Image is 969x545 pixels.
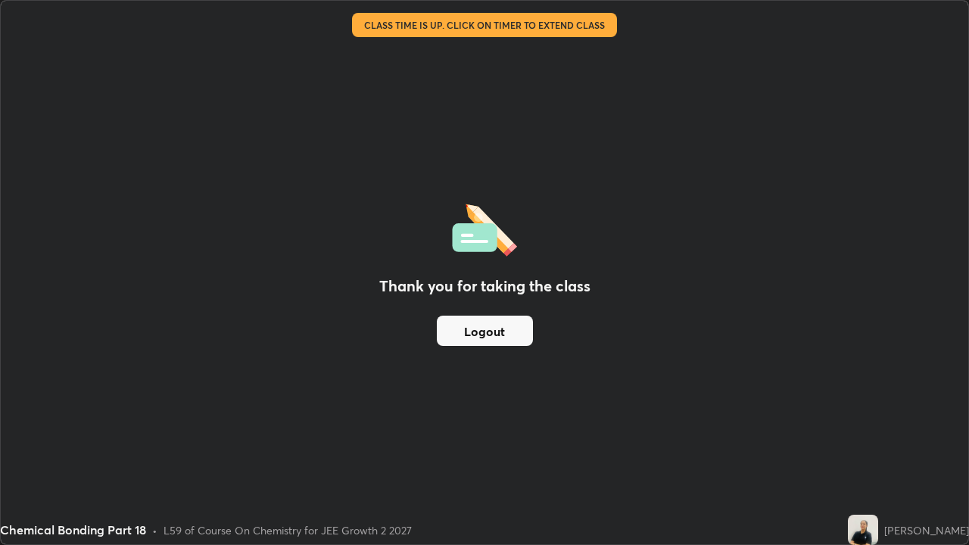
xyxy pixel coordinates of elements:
div: [PERSON_NAME] [884,522,969,538]
button: Logout [437,316,533,346]
img: 332d395ef1f14294aa6d42b3991fd35f.jpg [848,515,878,545]
img: offlineFeedback.1438e8b3.svg [452,199,517,257]
div: • [152,522,157,538]
h2: Thank you for taking the class [379,275,590,297]
div: L59 of Course On Chemistry for JEE Growth 2 2027 [164,522,412,538]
